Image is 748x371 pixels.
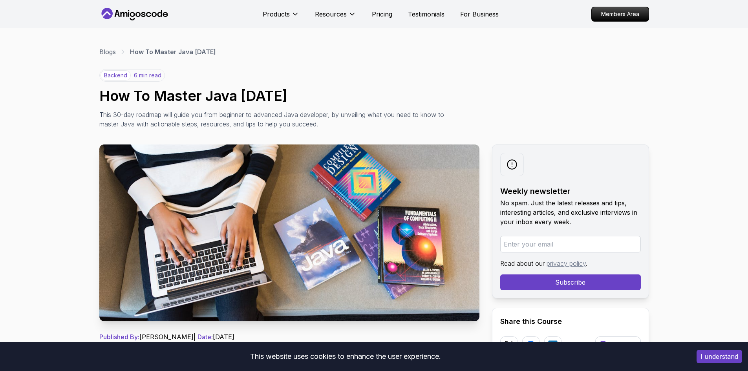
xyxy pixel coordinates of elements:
[101,70,131,80] p: backend
[500,274,641,290] button: Subscribe
[263,9,290,19] p: Products
[500,236,641,252] input: Enter your email
[99,47,116,57] a: Blogs
[315,9,347,19] p: Resources
[500,316,641,327] h2: Share this Course
[408,9,444,19] a: Testimonials
[575,340,582,350] p: or
[372,9,392,19] a: Pricing
[591,7,649,22] a: Members Area
[99,88,649,104] h1: How To Master Java [DATE]
[198,333,213,341] span: Date:
[500,186,641,197] h2: Weekly newsletter
[547,260,586,267] a: privacy policy
[263,9,299,25] button: Products
[592,7,649,21] p: Members Area
[99,333,139,341] span: Published By:
[500,198,641,227] p: No spam. Just the latest releases and tips, interesting articles, and exclusive interviews in you...
[315,9,356,25] button: Resources
[99,332,479,342] p: [PERSON_NAME] | [DATE]
[6,348,685,365] div: This website uses cookies to enhance the user experience.
[500,259,641,268] p: Read about our .
[130,47,216,57] p: How To Master Java [DATE]
[99,144,479,321] img: How To Master Java in 30 Days thumbnail
[460,9,499,19] a: For Business
[595,336,641,354] button: Copy link
[611,341,636,349] p: Copy link
[134,71,161,79] p: 6 min read
[99,110,451,129] p: This 30-day roadmap will guide you from beginner to advanced Java developer, by unveiling what yo...
[697,350,742,363] button: Accept cookies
